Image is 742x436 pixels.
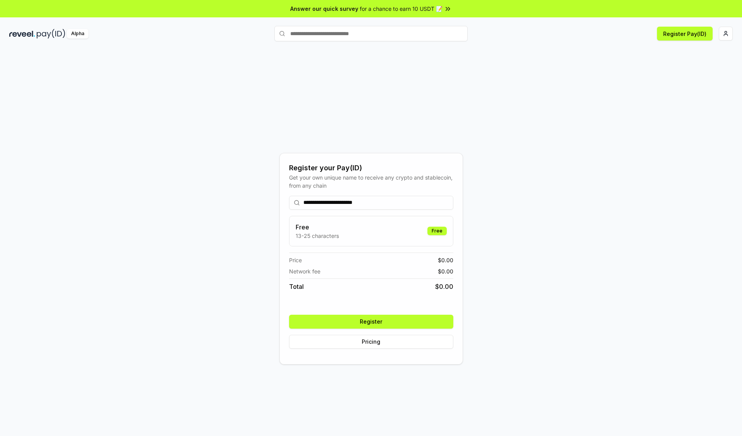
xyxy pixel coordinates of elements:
[438,267,453,275] span: $ 0.00
[435,282,453,291] span: $ 0.00
[289,173,453,190] div: Get your own unique name to receive any crypto and stablecoin, from any chain
[9,29,35,39] img: reveel_dark
[296,232,339,240] p: 13-25 characters
[67,29,88,39] div: Alpha
[427,227,447,235] div: Free
[289,282,304,291] span: Total
[289,335,453,349] button: Pricing
[296,222,339,232] h3: Free
[290,5,358,13] span: Answer our quick survey
[438,256,453,264] span: $ 0.00
[289,267,320,275] span: Network fee
[289,256,302,264] span: Price
[360,5,442,13] span: for a chance to earn 10 USDT 📝
[657,27,713,41] button: Register Pay(ID)
[289,163,453,173] div: Register your Pay(ID)
[289,315,453,329] button: Register
[37,29,65,39] img: pay_id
